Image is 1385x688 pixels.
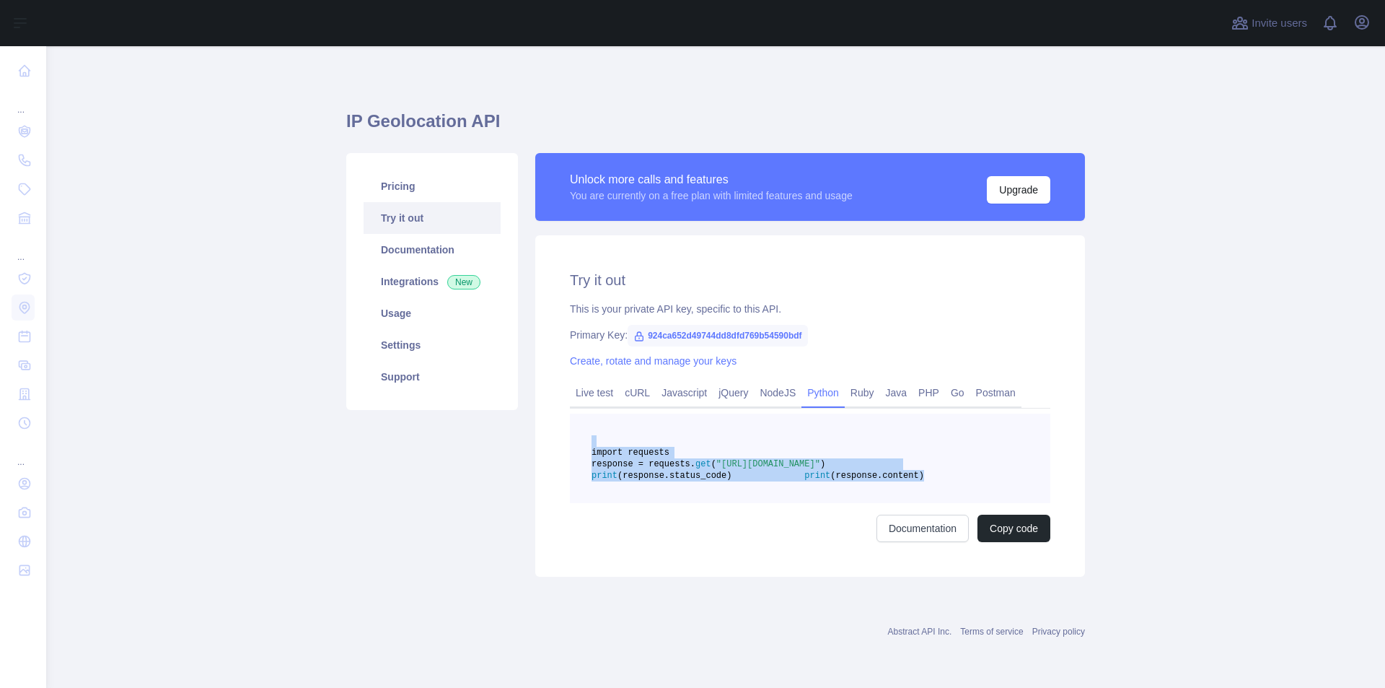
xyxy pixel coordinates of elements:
div: You are currently on a free plan with limited features and usage [570,188,853,203]
a: Try it out [364,202,501,234]
div: This is your private API key, specific to this API. [570,302,1050,316]
a: Abstract API Inc. [888,627,952,637]
a: Settings [364,329,501,361]
a: Go [945,381,970,404]
a: Create, rotate and manage your keys [570,355,737,367]
div: Primary Key: [570,328,1050,342]
span: Invite users [1252,15,1307,32]
a: cURL [619,381,656,404]
a: Privacy policy [1032,627,1085,637]
a: Javascript [656,381,713,404]
button: Upgrade [987,176,1050,204]
a: Documentation [876,515,969,542]
button: Copy code [977,515,1050,542]
div: ... [12,234,35,263]
a: Postman [970,381,1021,404]
span: (response.status_code) [617,471,731,481]
a: Integrations New [364,266,501,297]
a: NodeJS [754,381,801,404]
a: Usage [364,297,501,329]
span: New [447,275,480,289]
span: print [804,471,830,481]
span: import requests [592,448,669,458]
span: "[URL][DOMAIN_NAME]" [716,459,820,469]
h1: IP Geolocation API [346,110,1085,144]
a: Live test [570,381,619,404]
span: print [592,471,617,481]
a: Java [880,381,913,404]
h2: Try it out [570,270,1050,290]
span: response = requests. [592,459,695,469]
div: Unlock more calls and features [570,171,853,188]
a: jQuery [713,381,754,404]
span: ( [711,459,716,469]
a: Ruby [845,381,880,404]
div: ... [12,439,35,468]
span: 924ca652d49744dd8dfd769b54590bdf [628,325,807,347]
button: Invite users [1228,12,1310,35]
a: Documentation [364,234,501,266]
a: PHP [913,381,945,404]
span: (response.content) [830,471,924,481]
a: Python [801,381,845,404]
span: get [695,459,711,469]
a: Pricing [364,170,501,202]
span: ) [820,459,825,469]
a: Support [364,361,501,393]
a: Terms of service [960,627,1023,637]
div: ... [12,87,35,116]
